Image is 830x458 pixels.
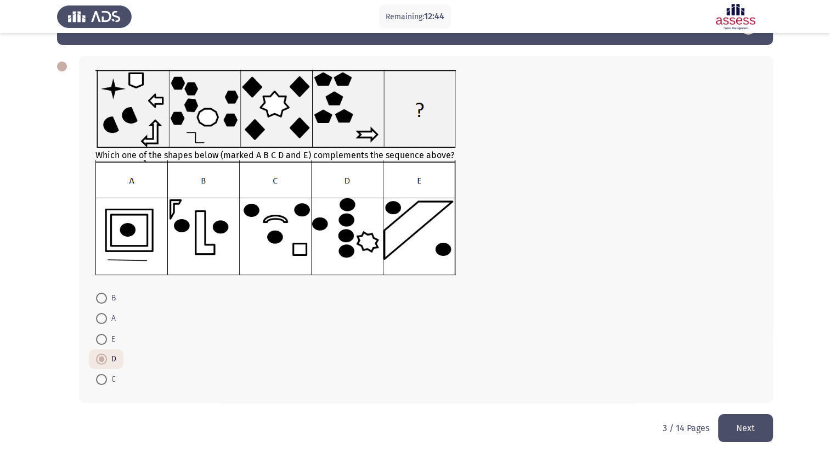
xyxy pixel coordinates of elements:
[424,11,444,21] span: 12:44
[663,423,709,433] p: 3 / 14 Pages
[107,373,116,386] span: C
[95,70,456,148] img: UkFYYV8wOTRfQS5wbmcxNjkxMzMzNDM5Mjg2.png
[107,292,116,305] span: B
[718,414,773,442] button: load next page
[95,70,756,277] div: Which one of the shapes below (marked A B C D and E) complements the sequence above?
[107,333,115,346] span: E
[95,160,456,275] img: UkFYYV8wOTRfQi5wbmcxNjkxMzMzNDQ3OTcw.png
[57,1,132,32] img: Assess Talent Management logo
[386,10,444,24] p: Remaining:
[698,1,773,32] img: Assessment logo of Focus 4 Module Assessment (IB- A/EN/AR)
[107,312,116,325] span: A
[107,353,116,366] span: D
